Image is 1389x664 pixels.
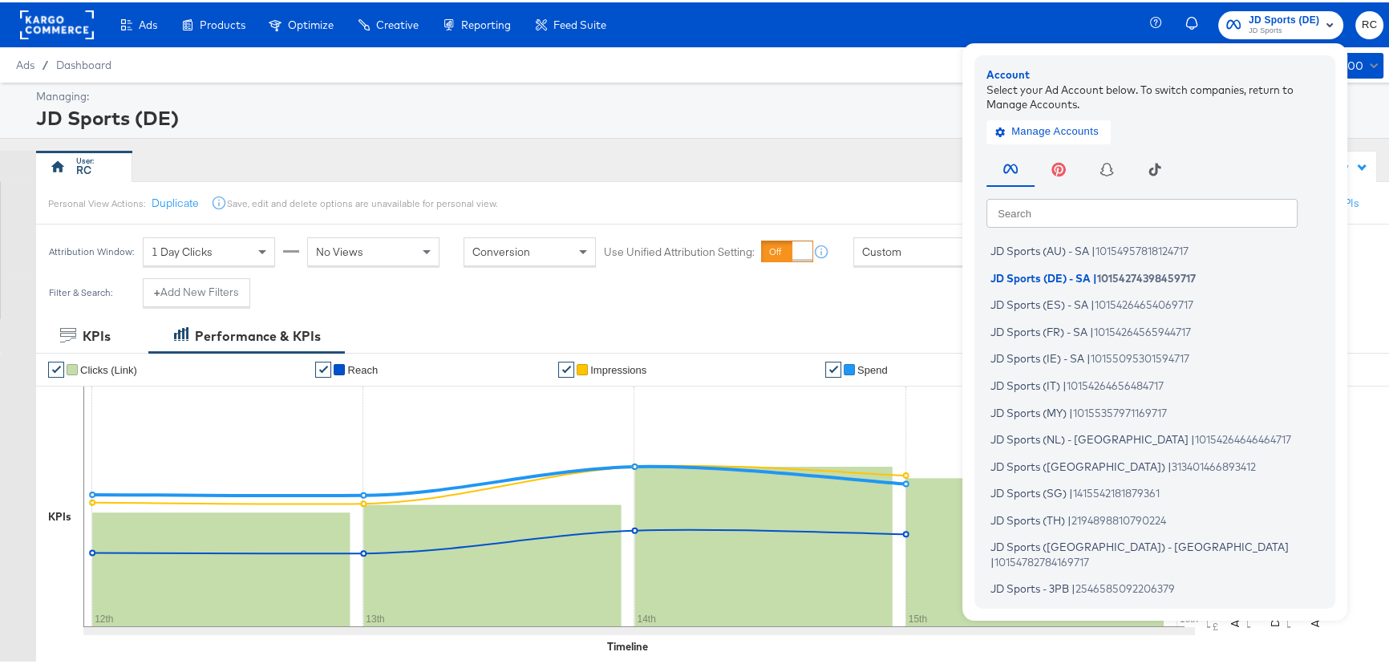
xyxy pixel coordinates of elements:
span: Custom [862,242,901,257]
strong: + [154,282,160,298]
span: JD Sports (SG) [990,484,1067,497]
text: Amount (GBP) [1228,554,1242,625]
a: ✔ [315,359,331,375]
span: Products [200,16,245,29]
span: JD Sports (IE) - SA [990,350,1084,362]
span: | [1063,376,1067,389]
span: Optimize [288,16,334,29]
span: Reach [347,362,378,374]
span: RC [1362,14,1377,32]
span: | [1069,403,1073,416]
span: | [1168,457,1172,470]
span: | [1093,269,1097,281]
span: 10154274398459717 [1097,269,1196,281]
span: | [990,553,994,565]
span: / [34,56,56,69]
span: 10154264656484717 [1067,376,1164,389]
span: Clicks (Link) [80,362,137,374]
span: 2546585092206379 [1075,580,1175,593]
span: JD Sports (TH) [990,511,1065,524]
span: Creative [376,16,419,29]
button: +Add New Filters [143,276,250,305]
span: 10154957818124717 [1095,242,1189,255]
a: ✔ [48,359,64,375]
span: JD Sports (MY) [990,403,1067,416]
a: ✔ [558,359,574,375]
span: JD Sports (AU) - SA [990,242,1089,255]
span: JD Sports (ES) - SA [990,296,1088,309]
span: JD Sports (NL) - [GEOGRAPHIC_DATA] [990,431,1189,443]
span: 10154782784169717 [994,553,1089,565]
span: 10155095301594717 [1091,350,1189,362]
span: 313401466893412 [1172,457,1256,470]
span: JD Sports (DE) - SA [990,269,1091,281]
span: Feed Suite [553,16,606,29]
div: KPIs [48,507,71,522]
span: | [1067,511,1071,524]
span: | [1087,350,1091,362]
span: Manage Accounts [998,120,1099,139]
span: Conversion [472,242,530,257]
button: JD Sports (DE)JD Sports [1218,9,1343,37]
div: Save, edit and delete options are unavailable for personal view. [227,195,497,208]
a: Dashboard [56,56,111,69]
text: Actions [1308,587,1322,625]
text: Delivery [1268,584,1282,625]
span: 2194898810790224 [1071,511,1166,524]
div: Attribution Window: [48,244,135,255]
span: 10155357971169717 [1073,403,1167,416]
span: JD Sports (DE) [1249,10,1319,26]
span: 1415542181879361 [1073,484,1160,497]
span: JD Sports - 3PB [990,580,1069,593]
span: | [1069,484,1073,497]
div: JD Sports (DE) [36,102,1379,129]
span: Ads [139,16,157,29]
div: Timeline [607,637,648,652]
span: | [1090,322,1094,335]
span: JD Sports ([GEOGRAPHIC_DATA]) - [GEOGRAPHIC_DATA] [990,538,1289,551]
span: JD Sports (FR) - SA [990,322,1087,335]
span: 10154264654069717 [1095,296,1193,309]
a: ✔ [825,359,841,375]
div: Filter & Search: [48,285,113,296]
span: 1 Day Clicks [152,242,213,257]
span: Ads [16,56,34,69]
span: No Views [316,242,363,257]
span: JD Sports ([GEOGRAPHIC_DATA]) [990,457,1165,470]
button: Duplicate [152,193,199,209]
span: | [1191,431,1195,443]
span: Reporting [461,16,511,29]
span: | [1071,580,1075,593]
div: RC [76,160,91,176]
div: Managing: [36,87,1379,102]
span: Spend [857,362,888,374]
div: Personal View Actions: [48,195,145,208]
div: KPIs [83,325,111,343]
span: | [1091,296,1095,309]
div: Select your Ad Account below. To switch companies, return to Manage Accounts. [986,79,1323,109]
span: | [1091,242,1095,255]
button: RC [1355,9,1383,37]
label: Use Unified Attribution Setting: [604,242,755,257]
span: JD Sports [1249,22,1319,35]
span: JD Sports (IT) [990,376,1060,389]
span: Impressions [590,362,646,374]
span: 10154264565944717 [1094,322,1191,335]
span: 10154264646464717 [1195,431,1291,443]
button: Manage Accounts [986,117,1111,141]
div: Performance & KPIs [195,325,321,343]
div: Account [986,65,1323,80]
